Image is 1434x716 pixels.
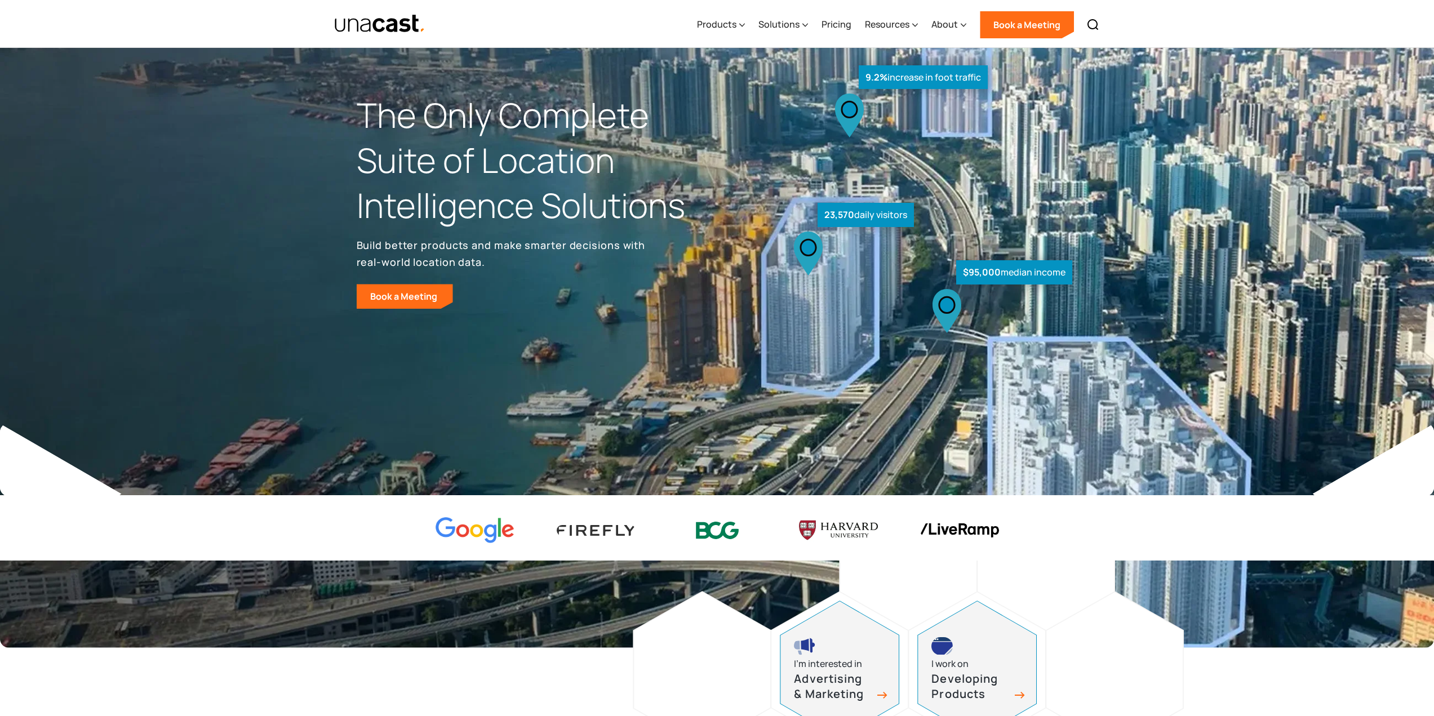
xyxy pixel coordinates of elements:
[334,14,426,34] img: Unacast text logo
[865,71,887,83] strong: 9.2%
[859,65,988,90] div: increase in foot traffic
[357,284,453,309] a: Book a Meeting
[758,17,800,31] div: Solutions
[1086,18,1100,32] img: Search icon
[931,671,1010,701] h3: Developing Products
[697,2,745,48] div: Products
[357,237,650,270] p: Build better products and make smarter decisions with real-world location data.
[931,2,966,48] div: About
[920,523,999,537] img: liveramp logo
[357,93,717,228] h1: The Only Complete Suite of Location Intelligence Solutions
[794,671,873,701] h3: Advertising & Marketing
[436,517,514,544] img: Google logo Color
[334,14,426,34] a: home
[931,637,953,655] img: developing products icon
[931,656,969,671] div: I work on
[697,17,736,31] div: Products
[963,266,1001,278] strong: $95,000
[557,525,636,536] img: Firefly Advertising logo
[956,260,1072,284] div: median income
[865,17,909,31] div: Resources
[794,637,815,655] img: advertising and marketing icon
[824,208,854,221] strong: 23,570
[758,2,808,48] div: Solutions
[794,656,862,671] div: I’m interested in
[822,2,851,48] a: Pricing
[931,17,958,31] div: About
[678,514,757,546] img: BCG logo
[865,2,918,48] div: Resources
[980,11,1074,38] a: Book a Meeting
[818,203,914,227] div: daily visitors
[799,517,878,544] img: Harvard U logo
